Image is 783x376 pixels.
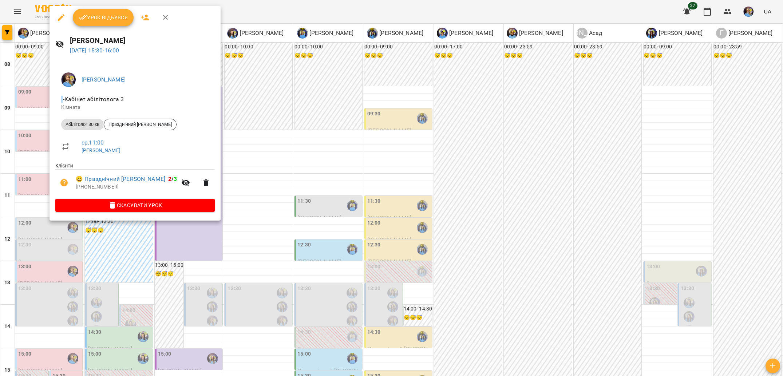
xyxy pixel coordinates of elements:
span: Скасувати Урок [61,201,209,210]
span: Абілітолог 30 хв [61,121,104,128]
button: Скасувати Урок [55,199,215,212]
span: - Кабінет абілітолога 3 [61,96,125,103]
a: 😀 Празднічний [PERSON_NAME] [76,175,165,183]
span: 3 [174,175,177,182]
span: Празднічний [PERSON_NAME] [104,121,176,128]
span: Урок відбувся [79,13,128,22]
b: / [168,175,177,182]
div: Празднічний [PERSON_NAME] [104,119,177,130]
button: Візит ще не сплачено. Додати оплату? [55,174,73,191]
h6: [PERSON_NAME] [70,35,215,46]
p: [PHONE_NUMBER] [76,183,177,191]
button: Урок відбувся [73,9,134,26]
p: Кімната [61,104,209,111]
a: ср , 11:00 [82,139,104,146]
ul: Клієнти [55,162,215,198]
a: [DATE] 15:30-16:00 [70,47,119,54]
a: [PERSON_NAME] [82,147,120,153]
img: 6b085e1eb0905a9723a04dd44c3bb19c.jpg [61,72,76,87]
span: 2 [168,175,171,182]
a: [PERSON_NAME] [82,76,126,83]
